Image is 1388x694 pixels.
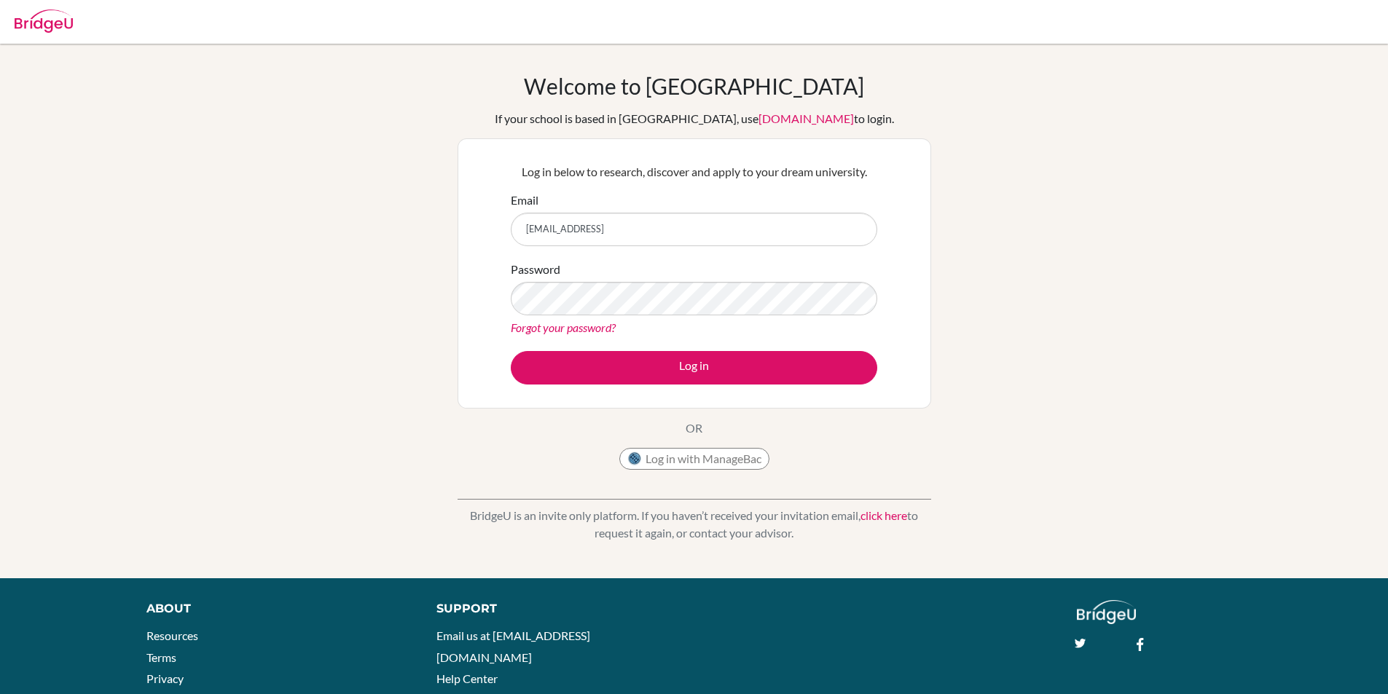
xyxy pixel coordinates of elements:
p: Log in below to research, discover and apply to your dream university. [511,163,877,181]
img: logo_white@2x-f4f0deed5e89b7ecb1c2cc34c3e3d731f90f0f143d5ea2071677605dd97b5244.png [1077,600,1136,624]
a: Resources [146,628,198,642]
div: If your school is based in [GEOGRAPHIC_DATA], use to login. [495,110,894,127]
img: Bridge-U [15,9,73,33]
div: About [146,600,404,618]
a: Email us at [EMAIL_ADDRESS][DOMAIN_NAME] [436,628,590,664]
a: Privacy [146,671,184,685]
button: Log in with ManageBac [619,448,769,470]
a: Help Center [436,671,498,685]
button: Log in [511,351,877,385]
label: Email [511,192,538,209]
a: Terms [146,650,176,664]
h1: Welcome to [GEOGRAPHIC_DATA] [524,73,864,99]
a: [DOMAIN_NAME] [758,111,854,125]
div: Support [436,600,677,618]
a: click here [860,508,907,522]
p: OR [686,419,702,437]
p: BridgeU is an invite only platform. If you haven’t received your invitation email, to request it ... [458,507,931,542]
a: Forgot your password? [511,320,616,334]
label: Password [511,261,560,278]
